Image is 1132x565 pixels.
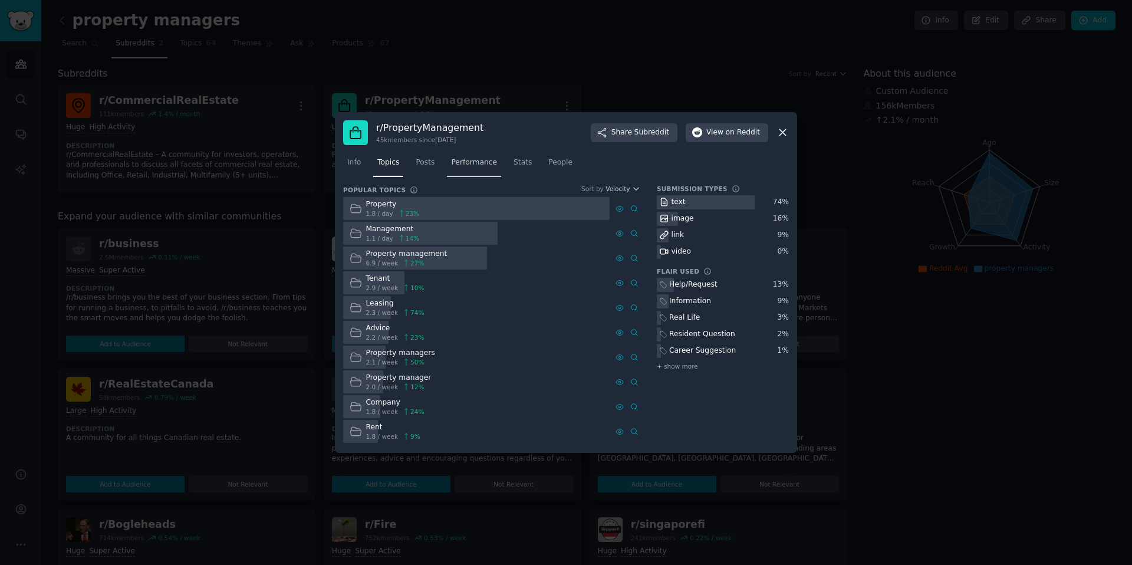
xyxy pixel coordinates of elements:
span: Topics [377,157,399,168]
div: Property manager [366,373,432,383]
span: Posts [416,157,435,168]
div: image [672,213,694,224]
span: 12 % [410,383,424,391]
span: 1.8 / week [366,432,399,441]
div: 74 % [773,197,789,208]
button: Viewon Reddit [686,123,768,142]
div: Property [366,199,420,210]
div: video [672,247,691,257]
a: Info [343,153,365,178]
span: 24 % [410,408,424,416]
span: 50 % [410,358,424,366]
div: Management [366,224,420,235]
div: Advice [366,323,424,334]
div: 13 % [773,280,789,290]
button: Velocity [606,185,640,193]
div: 2 % [778,329,789,340]
div: 45k members since [DATE] [376,136,483,144]
div: Sort by [581,185,604,193]
span: 2.1 / week [366,358,399,366]
button: ShareSubreddit [591,123,677,142]
div: Company [366,398,424,408]
span: Stats [514,157,532,168]
h3: Submission Types [657,185,728,193]
h3: Flair Used [657,267,699,275]
div: Tenant [366,274,424,284]
span: Velocity [606,185,630,193]
div: 1 % [778,346,789,356]
a: Topics [373,153,403,178]
a: Stats [509,153,536,178]
span: 1.8 / week [366,408,399,416]
span: on Reddit [726,127,760,138]
span: Info [347,157,361,168]
span: 27 % [410,259,424,267]
span: 23 % [406,209,419,218]
div: 9 % [778,230,789,241]
span: Share [611,127,669,138]
span: People [548,157,572,168]
a: People [544,153,577,178]
span: 6.9 / week [366,259,399,267]
a: Performance [447,153,501,178]
a: Posts [412,153,439,178]
div: Property management [366,249,447,259]
span: 9 % [410,432,420,441]
div: Resident Question [669,329,735,340]
div: 0 % [778,247,789,257]
div: 3 % [778,313,789,323]
div: Property managers [366,348,435,359]
h3: Popular Topics [343,186,406,194]
div: text [672,197,686,208]
span: 1.8 / day [366,209,393,218]
div: Information [669,296,711,307]
span: 2.2 / week [366,333,399,341]
div: link [672,230,685,241]
h3: r/ PropertyManagement [376,121,483,134]
div: Real Life [669,313,700,323]
span: 23 % [410,333,424,341]
span: 1.1 / day [366,234,393,242]
span: 2.3 / week [366,308,399,317]
div: Help/Request [669,280,718,290]
img: PropertyManagement [343,120,368,145]
span: 14 % [406,234,419,242]
span: + show more [657,362,698,370]
div: Career Suggestion [669,346,736,356]
span: 2.9 / week [366,284,399,292]
div: 9 % [778,296,789,307]
span: 2.0 / week [366,383,399,391]
span: Subreddit [634,127,669,138]
div: 16 % [773,213,789,224]
span: Performance [451,157,497,168]
div: Leasing [366,298,424,309]
span: 10 % [410,284,424,292]
span: View [706,127,760,138]
div: Rent [366,422,420,433]
span: 74 % [410,308,424,317]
